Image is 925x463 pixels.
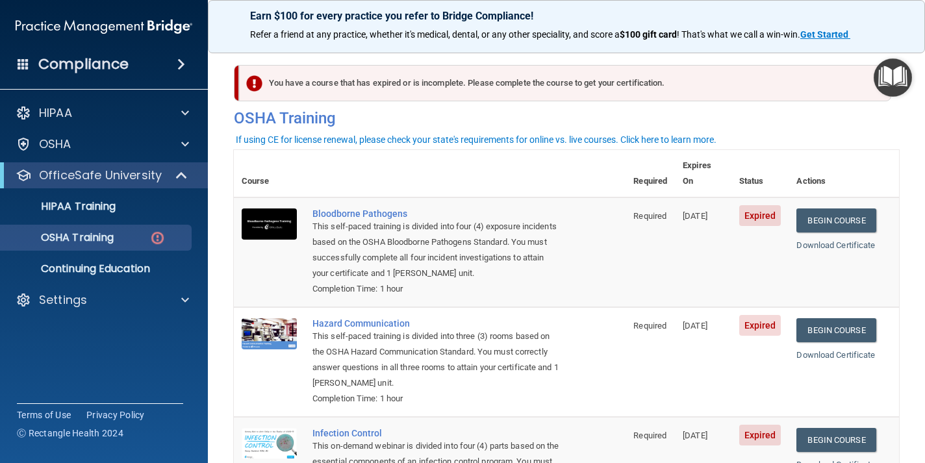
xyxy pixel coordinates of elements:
a: OfficeSafe University [16,168,188,183]
a: Settings [16,292,189,308]
a: Hazard Communication [312,318,561,329]
h4: Compliance [38,55,129,73]
span: Expired [739,425,781,445]
th: Course [234,150,305,197]
div: If using CE for license renewal, please check your state's requirements for online vs. live cours... [236,135,716,144]
p: Continuing Education [8,262,186,275]
p: OfficeSafe University [39,168,162,183]
span: [DATE] [683,431,707,440]
p: HIPAA Training [8,200,116,213]
div: This self-paced training is divided into three (3) rooms based on the OSHA Hazard Communication S... [312,329,561,391]
button: If using CE for license renewal, please check your state's requirements for online vs. live cours... [234,133,718,146]
strong: $100 gift card [620,29,677,40]
div: This self-paced training is divided into four (4) exposure incidents based on the OSHA Bloodborne... [312,219,561,281]
a: OSHA [16,136,189,152]
a: Get Started [800,29,850,40]
th: Actions [789,150,899,197]
strong: Get Started [800,29,848,40]
span: ! That's what we call a win-win. [677,29,800,40]
a: Terms of Use [17,408,71,421]
a: Infection Control [312,428,561,438]
span: [DATE] [683,211,707,221]
span: Ⓒ Rectangle Health 2024 [17,427,123,440]
a: Download Certificate [796,350,875,360]
span: Required [633,321,666,331]
a: Bloodborne Pathogens [312,208,561,219]
span: Expired [739,315,781,336]
p: OSHA [39,136,71,152]
th: Required [626,150,675,197]
a: Begin Course [796,318,876,342]
p: Settings [39,292,87,308]
a: Privacy Policy [86,408,145,421]
span: Expired [739,205,781,226]
div: Completion Time: 1 hour [312,281,561,297]
a: HIPAA [16,105,189,121]
span: Required [633,431,666,440]
p: OSHA Training [8,231,114,244]
div: You have a course that has expired or is incomplete. Please complete the course to get your certi... [239,65,891,101]
span: [DATE] [683,321,707,331]
img: danger-circle.6113f641.png [149,230,166,246]
th: Expires On [675,150,731,197]
div: Completion Time: 1 hour [312,391,561,407]
span: Required [633,211,666,221]
a: Begin Course [796,208,876,232]
a: Begin Course [796,428,876,452]
button: Open Resource Center [874,58,912,97]
p: HIPAA [39,105,72,121]
p: Earn $100 for every practice you refer to Bridge Compliance! [250,10,883,22]
a: Download Certificate [796,240,875,250]
img: exclamation-circle-solid-danger.72ef9ffc.png [246,75,262,92]
img: PMB logo [16,14,192,40]
h4: OSHA Training [234,109,899,127]
span: Refer a friend at any practice, whether it's medical, dental, or any other speciality, and score a [250,29,620,40]
th: Status [731,150,789,197]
